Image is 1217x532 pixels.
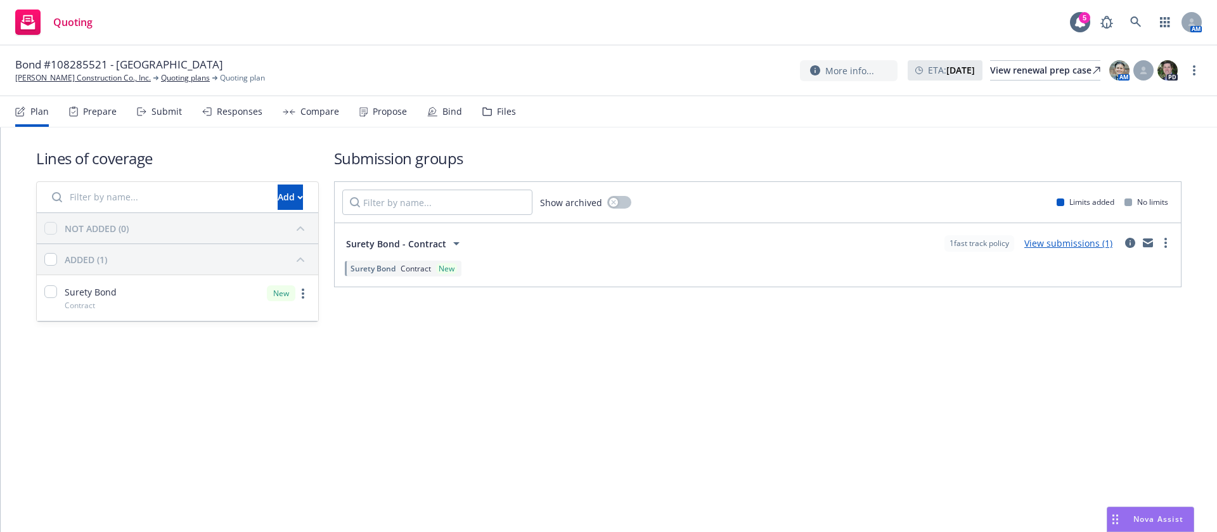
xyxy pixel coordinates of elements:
a: Quoting plans [161,72,210,84]
div: ADDED (1) [65,253,107,266]
span: Quoting plan [220,72,265,84]
a: Switch app [1152,10,1178,35]
span: ETA : [928,63,975,77]
div: Bind [442,107,462,117]
span: Show archived [540,196,602,209]
span: More info... [825,64,874,77]
div: Responses [217,107,262,117]
span: Contract [65,300,95,311]
div: Prepare [83,107,117,117]
a: circleInformation [1123,235,1138,250]
div: Compare [300,107,339,117]
div: Add [278,185,303,209]
span: Surety Bond [65,285,117,299]
a: Report a Bug [1094,10,1119,35]
button: Surety Bond - Contract [342,231,468,256]
a: View renewal prep case [990,60,1100,81]
strong: [DATE] [946,64,975,76]
a: more [295,286,311,301]
h1: Lines of coverage [36,148,319,169]
a: more [1187,63,1202,78]
div: Files [497,107,516,117]
div: No limits [1124,197,1168,207]
span: Surety Bond - Contract [346,237,446,250]
h1: Submission groups [334,148,1182,169]
button: Add [278,185,303,210]
span: Bond #108285521 - [GEOGRAPHIC_DATA] [15,57,223,72]
button: ADDED (1) [65,249,311,269]
a: more [1158,235,1173,250]
a: Quoting [10,4,98,40]
div: 5 [1079,12,1090,23]
a: View submissions (1) [1024,237,1112,249]
button: NOT ADDED (0) [65,218,311,238]
span: Quoting [53,17,93,27]
span: 1 fast track policy [950,238,1009,249]
button: More info... [800,60,898,81]
div: Drag to move [1107,507,1123,531]
span: Nova Assist [1133,514,1183,524]
a: [PERSON_NAME] Construction Co., Inc. [15,72,151,84]
a: Search [1123,10,1149,35]
div: Limits added [1057,197,1114,207]
div: New [267,285,295,301]
span: Contract [401,263,431,274]
div: NOT ADDED (0) [65,222,129,235]
button: Nova Assist [1107,507,1194,532]
div: New [436,263,457,274]
input: Filter by name... [342,190,532,215]
input: Filter by name... [44,185,270,210]
div: Submit [151,107,182,117]
span: Surety Bond [351,263,396,274]
img: photo [1157,60,1178,81]
div: View renewal prep case [990,61,1100,80]
img: photo [1109,60,1130,81]
a: mail [1140,235,1156,250]
div: Plan [30,107,49,117]
div: Propose [373,107,407,117]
